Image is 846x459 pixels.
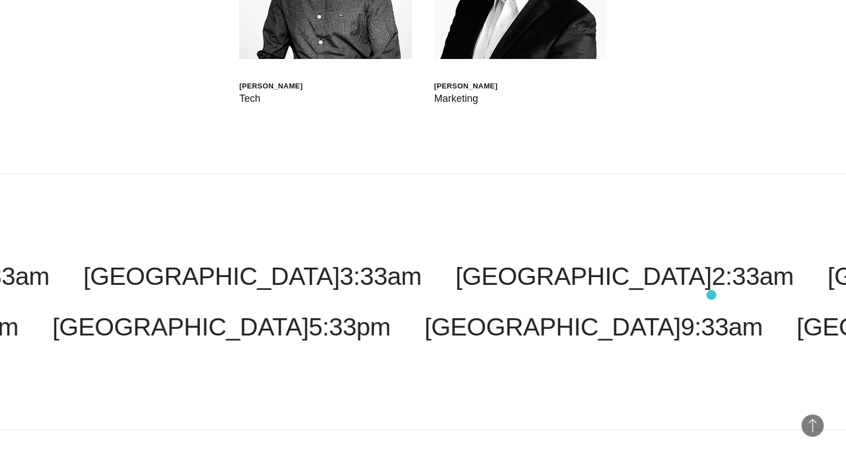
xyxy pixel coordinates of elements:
div: Tech [239,91,303,106]
a: [GEOGRAPHIC_DATA]3:33am [83,262,422,290]
span: 2:33am [712,262,794,290]
div: [PERSON_NAME] [434,81,498,91]
span: 5:33pm [309,313,390,341]
span: 9:33am [681,313,763,341]
span: 3:33am [340,262,422,290]
button: Back to Top [802,414,824,437]
a: [GEOGRAPHIC_DATA]5:33pm [52,313,390,341]
a: [GEOGRAPHIC_DATA]2:33am [456,262,794,290]
div: [PERSON_NAME] [239,81,303,91]
a: [GEOGRAPHIC_DATA]9:33am [424,313,763,341]
div: Marketing [434,91,498,106]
